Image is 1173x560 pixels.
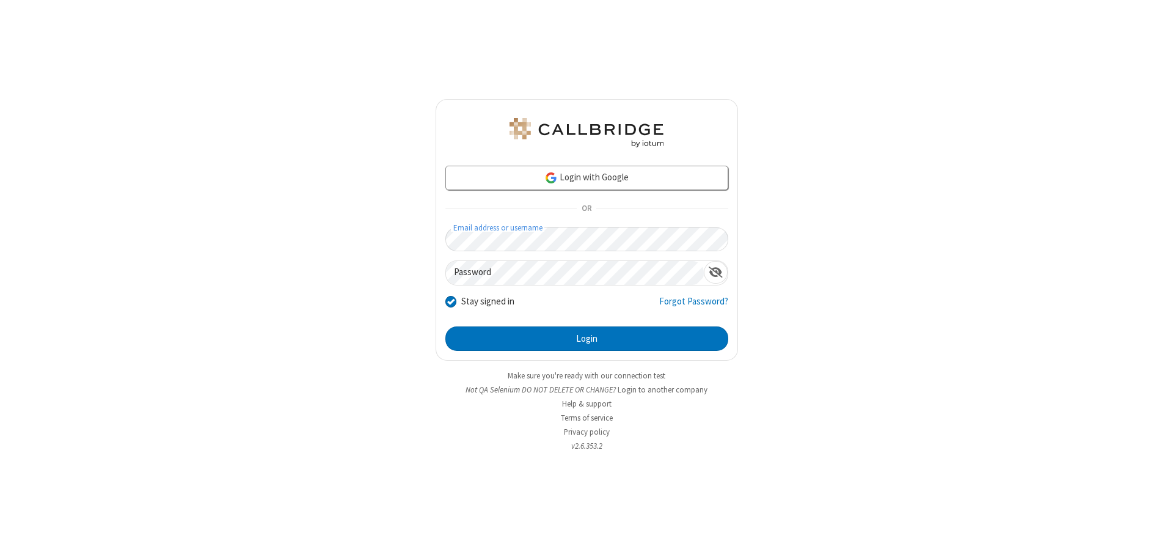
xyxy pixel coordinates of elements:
img: google-icon.png [544,171,558,185]
span: OR [577,201,596,218]
a: Terms of service [561,413,613,423]
button: Login [445,326,728,351]
li: v2.6.353.2 [436,440,738,452]
input: Email address or username [445,227,728,251]
iframe: Chat [1142,528,1164,551]
a: Forgot Password? [659,295,728,318]
img: QA Selenium DO NOT DELETE OR CHANGE [507,118,666,147]
button: Login to another company [618,384,707,396]
a: Make sure you're ready with our connection test [508,370,665,381]
a: Login with Google [445,166,728,190]
label: Stay signed in [461,295,514,309]
input: Password [446,261,704,285]
a: Help & support [562,399,612,409]
a: Privacy policy [564,427,610,437]
li: Not QA Selenium DO NOT DELETE OR CHANGE? [436,384,738,396]
div: Show password [704,261,728,284]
